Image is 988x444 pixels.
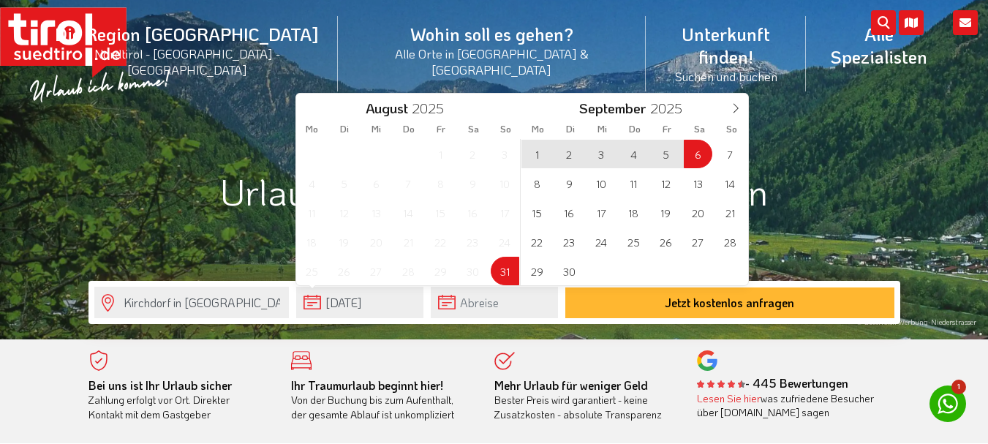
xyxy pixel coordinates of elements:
[646,7,806,100] a: Unterkunft finden!Suchen und buchen
[523,169,551,197] span: September 8, 2025
[88,377,232,393] b: Bei uns ist Ihr Urlaub sicher
[94,287,289,318] input: Wo soll's hingehen?
[522,124,554,134] span: Mo
[338,7,646,94] a: Wohin soll es gehen?Alle Orte in [GEOGRAPHIC_DATA] & [GEOGRAPHIC_DATA]
[663,68,788,84] small: Suchen und buchen
[494,378,676,422] div: Bester Preis wird garantiert - keine Zusatzkosten - absolute Transparenz
[652,227,680,256] span: September 26, 2025
[366,102,408,116] span: August
[555,169,584,197] span: September 9, 2025
[899,10,924,35] i: Karte öffnen
[619,227,648,256] span: September 25, 2025
[651,124,683,134] span: Fr
[330,227,358,256] span: August 19, 2025
[652,169,680,197] span: September 12, 2025
[459,227,487,256] span: August 23, 2025
[491,140,519,168] span: August 3, 2025
[523,257,551,285] span: September 29, 2025
[555,198,584,227] span: September 16, 2025
[523,140,551,168] span: September 1, 2025
[697,391,761,405] a: Lesen Sie hier
[54,45,320,78] small: Nordtirol - [GEOGRAPHIC_DATA] - [GEOGRAPHIC_DATA]
[716,198,744,227] span: September 21, 2025
[697,391,878,420] div: was zufriedene Besucher über [DOMAIN_NAME] sagen
[88,378,270,422] div: Zahlung erfolgt vor Ort. Direkter Kontakt mit dem Gastgeber
[394,257,423,285] span: August 28, 2025
[587,169,616,197] span: September 10, 2025
[806,7,951,84] a: Alle Spezialisten
[716,140,744,168] span: September 7, 2025
[425,124,457,134] span: Fr
[953,10,978,35] i: Kontakt
[355,45,628,78] small: Alle Orte in [GEOGRAPHIC_DATA] & [GEOGRAPHIC_DATA]
[394,169,423,197] span: August 7, 2025
[491,169,519,197] span: August 10, 2025
[652,198,680,227] span: September 19, 2025
[298,227,326,256] span: August 18, 2025
[697,375,848,391] b: - 445 Bewertungen
[298,198,326,227] span: August 11, 2025
[652,140,680,168] span: September 5, 2025
[431,287,558,318] input: Abreise
[646,99,694,117] input: Year
[491,198,519,227] span: August 17, 2025
[459,257,487,285] span: August 30, 2025
[457,124,489,134] span: Sa
[394,198,423,227] span: August 14, 2025
[426,169,455,197] span: August 8, 2025
[330,169,358,197] span: August 5, 2025
[951,380,966,394] span: 1
[291,377,443,393] b: Ihr Traumurlaub beginnt hier!
[716,227,744,256] span: September 28, 2025
[291,378,472,422] div: Von der Buchung bis zum Aufenthalt, der gesamte Ablauf ist unkompliziert
[489,124,521,134] span: So
[684,227,712,256] span: September 27, 2025
[619,169,648,197] span: September 11, 2025
[684,169,712,197] span: September 13, 2025
[298,257,326,285] span: August 25, 2025
[426,257,455,285] span: August 29, 2025
[394,227,423,256] span: August 21, 2025
[408,99,456,117] input: Year
[393,124,425,134] span: Do
[683,124,715,134] span: Sa
[684,140,712,168] span: September 6, 2025
[684,198,712,227] span: September 20, 2025
[523,198,551,227] span: September 15, 2025
[362,227,391,256] span: August 20, 2025
[330,257,358,285] span: August 26, 2025
[459,169,487,197] span: August 9, 2025
[587,198,616,227] span: September 17, 2025
[330,198,358,227] span: August 12, 2025
[554,124,587,134] span: Di
[426,140,455,168] span: August 1, 2025
[459,198,487,227] span: August 16, 2025
[619,124,651,134] span: Do
[555,140,584,168] span: September 2, 2025
[296,287,423,318] input: Anreise
[362,257,391,285] span: August 27, 2025
[426,198,455,227] span: August 15, 2025
[37,7,338,94] a: Die Region [GEOGRAPHIC_DATA]Nordtirol - [GEOGRAPHIC_DATA] - [GEOGRAPHIC_DATA]
[459,140,487,168] span: August 2, 2025
[929,385,966,422] a: 1
[619,198,648,227] span: September 18, 2025
[296,124,328,134] span: Mo
[426,227,455,256] span: August 22, 2025
[619,140,648,168] span: September 4, 2025
[587,124,619,134] span: Mi
[362,198,391,227] span: August 13, 2025
[716,169,744,197] span: September 14, 2025
[88,171,900,252] h1: Urlaub in [GEOGRAPHIC_DATA] in [GEOGRAPHIC_DATA]
[362,169,391,197] span: August 6, 2025
[587,140,616,168] span: September 3, 2025
[579,102,646,116] span: September
[328,124,361,134] span: Di
[523,227,551,256] span: September 22, 2025
[565,287,894,318] button: Jetzt kostenlos anfragen
[715,124,747,134] span: So
[587,227,616,256] span: September 24, 2025
[494,377,648,393] b: Mehr Urlaub für weniger Geld
[555,257,584,285] span: September 30, 2025
[491,227,519,256] span: August 24, 2025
